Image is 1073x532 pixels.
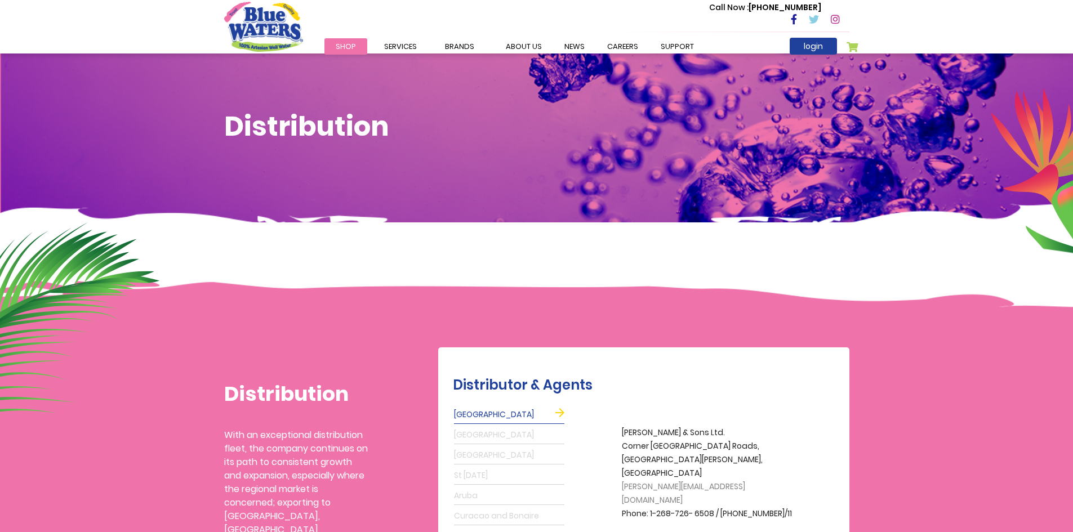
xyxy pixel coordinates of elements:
a: Curacao and Bonaire [454,507,564,525]
a: Aruba [454,487,564,505]
h1: Distribution [224,110,849,143]
p: [PERSON_NAME] & Sons Ltd. Corner [GEOGRAPHIC_DATA] Roads, [GEOGRAPHIC_DATA][PERSON_NAME], [GEOGRA... [622,426,802,521]
h1: Distribution [224,382,368,406]
a: News [553,38,596,55]
span: Call Now : [709,2,749,13]
a: support [649,38,705,55]
a: [GEOGRAPHIC_DATA] [454,406,564,424]
a: store logo [224,2,303,51]
a: login [790,38,837,55]
span: [PERSON_NAME][EMAIL_ADDRESS][DOMAIN_NAME] [622,481,745,506]
span: Services [384,41,417,52]
h2: Distributor & Agents [453,377,844,394]
p: [PHONE_NUMBER] [709,2,821,14]
a: about us [495,38,553,55]
a: [GEOGRAPHIC_DATA] [454,446,564,464]
a: St [DATE] [454,467,564,485]
a: careers [596,38,649,55]
span: Shop [336,41,356,52]
span: Brands [445,41,474,52]
a: [GEOGRAPHIC_DATA] [454,426,564,444]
